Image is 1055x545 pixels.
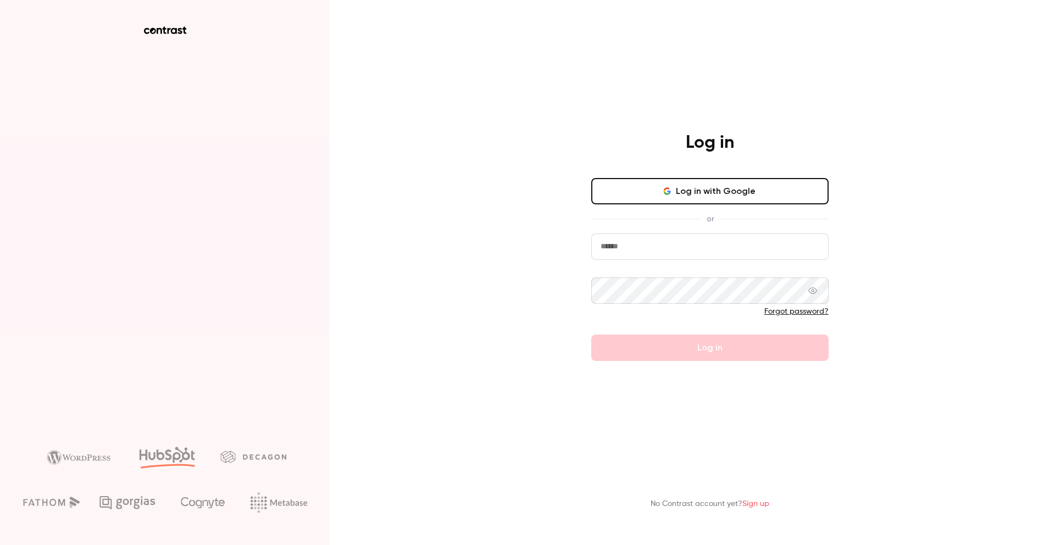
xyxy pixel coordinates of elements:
h4: Log in [686,132,734,154]
button: Log in with Google [591,178,829,204]
a: Sign up [742,500,769,508]
span: or [701,213,719,225]
img: decagon [220,451,286,463]
a: Forgot password? [764,308,829,315]
p: No Contrast account yet? [651,498,769,510]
